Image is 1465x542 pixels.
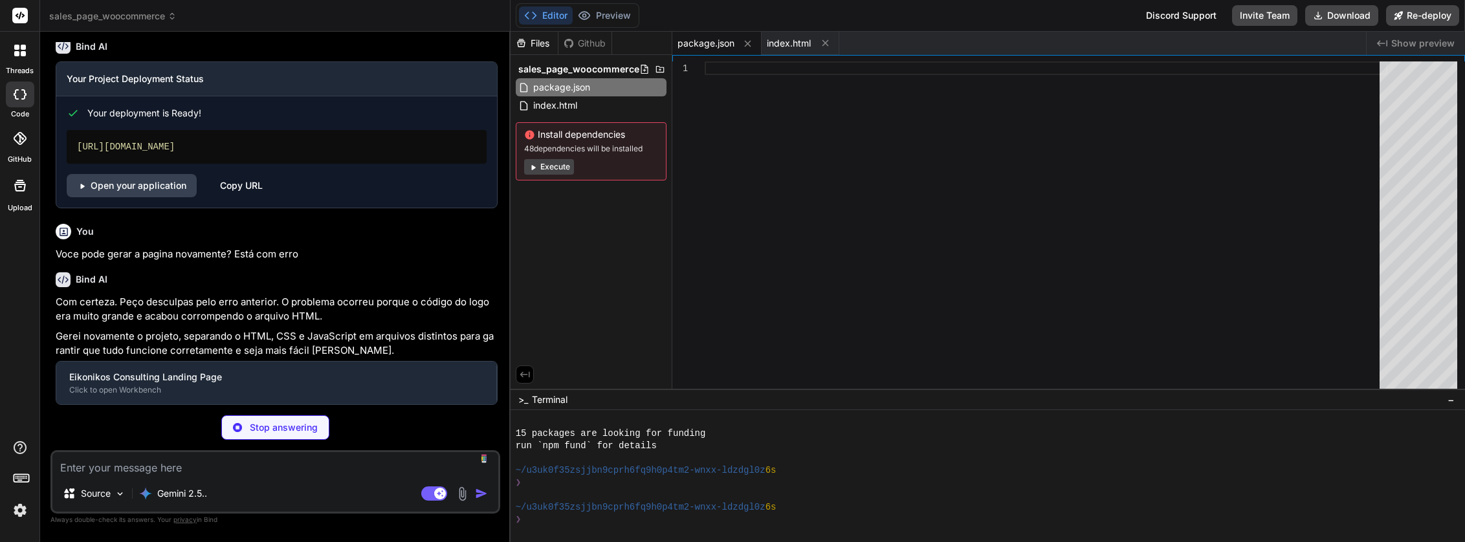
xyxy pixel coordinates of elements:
p: Always double-check its answers. Your in Bind [50,514,500,526]
span: 6s [766,501,777,514]
span: 15 packages are looking for funding [516,428,706,440]
p: Gerei novamente o projeto, separando o HTML, CSS e JavaScript em arquivos distintos para garantir... [56,329,498,358]
div: Click to open Workbench [69,385,483,395]
span: sales_page_woocommerce [518,63,639,76]
img: Pick Models [115,488,126,499]
button: − [1445,389,1457,410]
div: 1 [672,61,688,75]
div: Files [511,37,558,50]
span: package.json [677,37,734,50]
span: ~/u3uk0f35zsjjbn9cprh6fq9h0p4tm2-wnxx-ldzdgl0z [516,501,766,514]
div: Discord Support [1138,5,1224,26]
span: 48 dependencies will be installed [524,144,658,154]
span: Terminal [532,393,567,406]
span: >_ [518,393,528,406]
span: ~/u3uk0f35zsjjbn9cprh6fq9h0p4tm2-wnxx-ldzdgl0z [516,464,766,477]
button: Execute [524,159,574,175]
button: Editor [519,6,573,25]
h3: Your Project Deployment Status [67,72,487,85]
span: − [1448,393,1455,406]
span: package.json [532,80,591,95]
h6: You [76,225,94,238]
span: run `npm fund` for details [516,440,657,452]
div: Eikonikos Consulting Landing Page [69,371,483,384]
p: Stop answering [250,421,318,434]
button: Download [1305,5,1378,26]
span: Your deployment is Ready! [87,107,201,120]
button: Preview [573,6,636,25]
p: Com certeza. Peço desculpas pelo erro anterior. O problema ocorreu porque o código do logo era mu... [56,295,498,324]
p: Gemini 2.5.. [157,487,207,500]
span: ❯ [516,477,521,489]
img: settings [9,499,31,521]
span: sales_page_woocommerce [49,10,177,23]
span: Install dependencies [524,128,658,141]
span: 6s [766,464,777,477]
div: Copy URL [220,174,263,197]
span: privacy [173,515,197,523]
label: code [11,109,29,120]
button: Eikonikos Consulting Landing PageClick to open Workbench [56,362,496,404]
p: Voce pode gerar a pagina novamente? Está com erro [56,247,498,262]
div: [URL][DOMAIN_NAME] [67,130,487,164]
span: index.html [532,98,578,113]
img: Gemini 2.5 Pro [139,487,152,500]
button: Re-deploy [1386,5,1459,26]
img: icon [475,487,488,500]
button: Invite Team [1232,5,1297,26]
a: Open your application [67,174,197,197]
span: Show preview [1391,37,1455,50]
h6: Bind AI [76,273,107,286]
span: index.html [767,37,811,50]
p: Source [81,487,111,500]
div: Github [558,37,611,50]
h6: Bind AI [76,40,107,53]
label: threads [6,65,34,76]
span: ❯ [516,514,521,526]
label: Upload [8,202,32,213]
label: GitHub [8,154,32,165]
img: attachment [455,486,470,501]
